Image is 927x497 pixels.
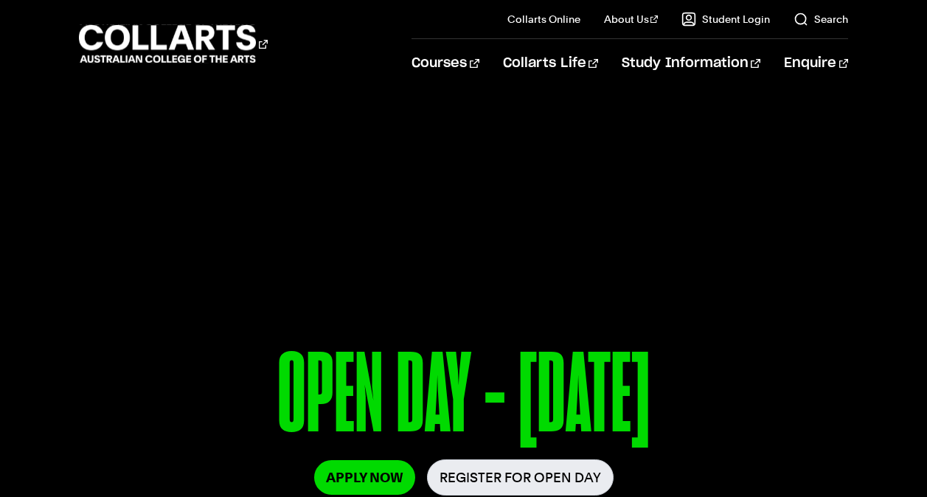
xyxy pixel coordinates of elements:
[427,459,614,496] a: Register for Open Day
[314,460,415,495] a: Apply Now
[79,338,848,459] p: OPEN DAY - [DATE]
[622,39,760,88] a: Study Information
[784,39,848,88] a: Enquire
[79,23,268,65] div: Go to homepage
[503,39,598,88] a: Collarts Life
[681,12,770,27] a: Student Login
[604,12,659,27] a: About Us
[412,39,479,88] a: Courses
[794,12,848,27] a: Search
[507,12,580,27] a: Collarts Online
